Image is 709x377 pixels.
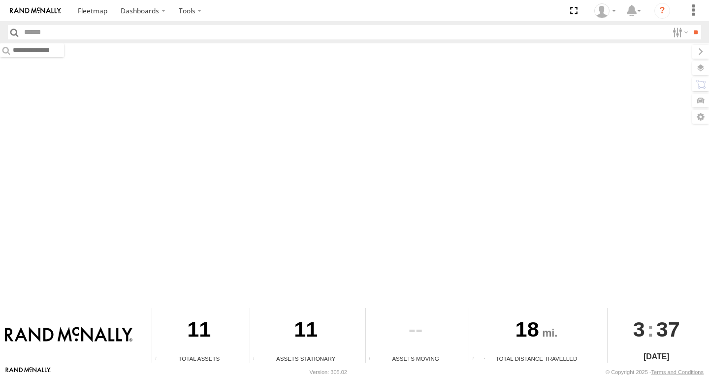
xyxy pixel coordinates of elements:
div: Total number of assets current stationary. [250,355,265,363]
label: Map Settings [692,110,709,124]
div: Total number of Enabled Assets [152,355,167,363]
div: Assets Moving [366,354,465,363]
div: Total Distance Travelled [469,354,603,363]
img: Rand McNally [5,327,132,343]
a: Visit our Website [5,367,51,377]
div: 18 [469,308,603,354]
img: rand-logo.svg [10,7,61,14]
div: Assets Stationary [250,354,362,363]
div: Total number of assets current in transit. [366,355,381,363]
div: 11 [152,308,246,354]
label: Search Filter Options [669,25,690,39]
span: 3 [633,308,645,350]
div: © Copyright 2025 - [606,369,704,375]
div: : [608,308,706,350]
div: 11 [250,308,362,354]
div: Total Assets [152,354,246,363]
div: Valeo Dash [591,3,619,18]
div: [DATE] [608,351,706,363]
i: ? [654,3,670,19]
div: Total distance travelled by all assets within specified date range and applied filters [469,355,484,363]
span: 37 [656,308,680,350]
a: Terms and Conditions [651,369,704,375]
div: Version: 305.02 [310,369,347,375]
